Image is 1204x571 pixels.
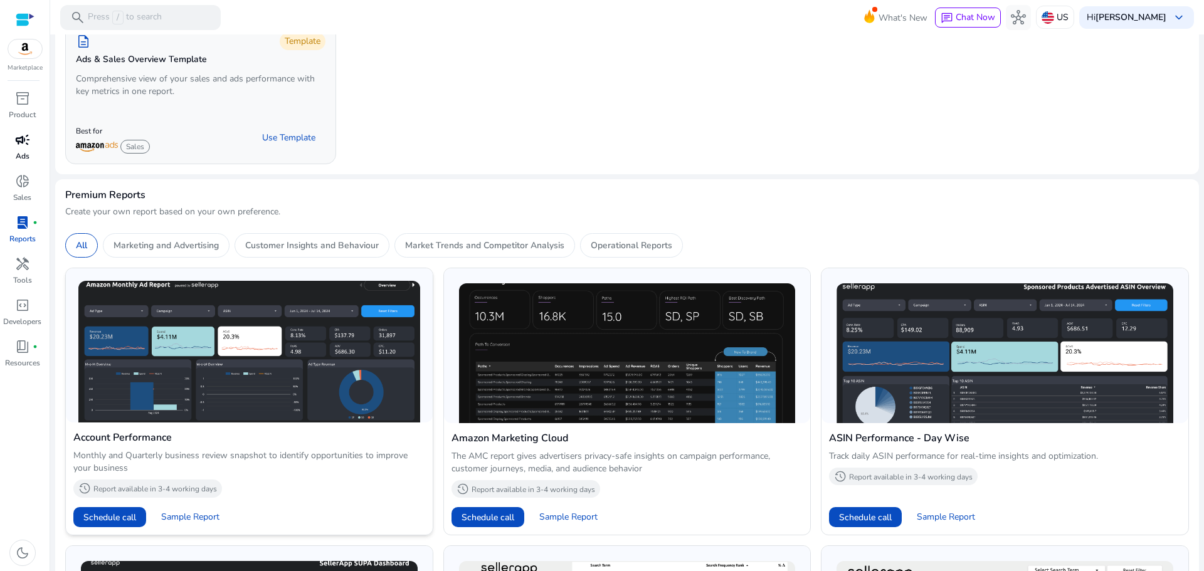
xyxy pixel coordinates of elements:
[73,449,425,474] p: Monthly and Quarterly business review snapshot to identify opportunities to improve your business
[472,485,595,495] p: Report available in 3-4 working days
[451,507,524,527] button: Schedule call
[16,150,29,162] p: Ads
[462,511,514,524] span: Schedule call
[76,34,91,49] span: description
[13,192,31,203] p: Sales
[245,239,379,252] p: Customer Insights and Behaviour
[15,339,30,354] span: book_4
[941,12,953,24] span: chat
[151,507,230,527] button: Sample Report
[76,239,87,252] p: All
[93,484,217,494] p: Report available in 3-4 working days
[879,7,927,29] span: What's New
[8,63,43,73] p: Marketplace
[457,483,469,495] span: history_2
[76,55,207,65] h5: Ads & Sales Overview Template
[15,132,30,147] span: campaign
[76,126,153,136] p: Best for
[15,174,30,189] span: donut_small
[829,507,902,527] button: Schedule call
[76,73,325,98] p: Comprehensive view of your sales and ads performance with key metrics in one report.
[161,511,219,523] span: Sample Report
[1087,13,1166,22] p: Hi
[65,189,145,201] h4: Premium Reports
[3,316,41,327] p: Developers
[15,256,30,271] span: handyman
[15,91,30,106] span: inventory_2
[917,511,975,523] span: Sample Report
[834,470,847,483] span: history_2
[829,450,1181,463] p: Track daily ASIN performance for real-time insights and optimization.
[1042,11,1054,24] img: us.svg
[73,430,425,445] h4: Account Performance
[15,545,30,560] span: dark_mode
[33,220,38,225] span: fiber_manual_record
[88,11,162,24] p: Press to search
[1006,5,1031,30] button: hub
[405,239,564,252] p: Market Trends and Competitor Analysis
[956,11,995,23] span: Chat Now
[112,11,124,24] span: /
[13,275,32,286] p: Tools
[935,8,1001,28] button: chatChat Now
[1057,6,1069,28] p: US
[70,10,85,25] span: search
[114,239,219,252] p: Marketing and Advertising
[1096,11,1166,23] b: [PERSON_NAME]
[539,511,598,523] span: Sample Report
[591,239,672,252] p: Operational Reports
[529,507,608,527] button: Sample Report
[907,507,985,527] button: Sample Report
[83,511,136,524] span: Schedule call
[451,431,803,446] h4: Amazon Marketing Cloud
[73,507,146,527] button: Schedule call
[1171,10,1186,25] span: keyboard_arrow_down
[15,298,30,313] span: code_blocks
[8,39,42,58] img: amazon.svg
[829,431,1181,446] h4: ASIN Performance - Day Wise
[78,482,91,495] span: history_2
[65,206,1189,218] p: Create your own report based on your own preference.
[9,233,36,244] p: Reports
[33,344,38,349] span: fiber_manual_record
[5,357,40,369] p: Resources
[1011,10,1026,25] span: hub
[120,140,150,154] span: Sales
[451,450,803,475] p: The AMC report gives advertisers privacy-safe insights on campaign performance, customer journeys...
[252,128,325,148] button: Use Template
[839,511,892,524] span: Schedule call
[9,109,36,120] p: Product
[280,33,325,50] div: Template
[15,215,30,230] span: lab_profile
[849,472,973,482] p: Report available in 3-4 working days
[262,132,315,144] span: Use Template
